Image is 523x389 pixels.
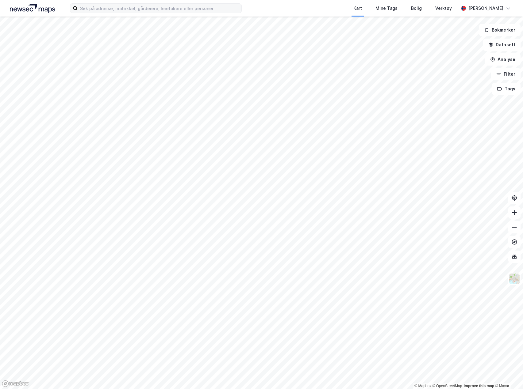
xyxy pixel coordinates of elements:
div: [PERSON_NAME] [468,5,503,12]
div: Kontrollprogram for chat [492,360,523,389]
img: logo.a4113a55bc3d86da70a041830d287a7e.svg [10,4,55,13]
div: Mine Tags [375,5,398,12]
div: Bolig [411,5,422,12]
input: Søk på adresse, matrikkel, gårdeiere, leietakere eller personer [78,4,241,13]
div: Kart [353,5,362,12]
div: Verktøy [435,5,452,12]
iframe: Chat Widget [492,360,523,389]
